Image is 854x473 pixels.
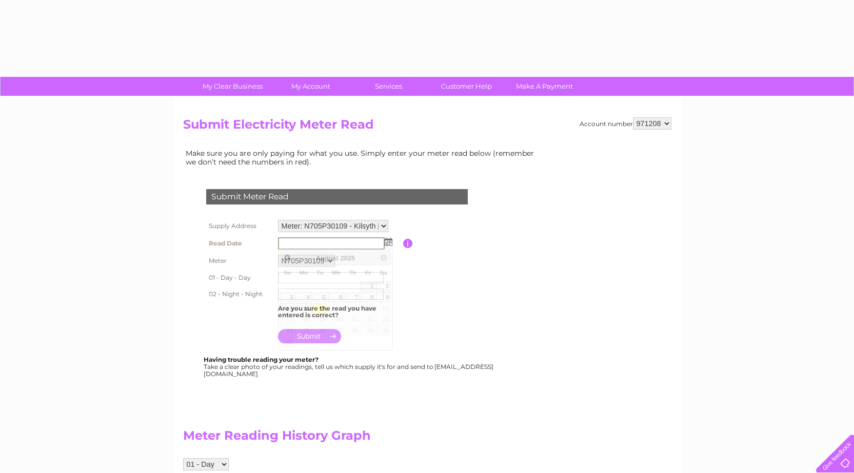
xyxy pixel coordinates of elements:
[365,270,371,276] span: Friday
[345,292,360,302] a: 7
[380,270,387,276] span: Saturday
[580,117,671,130] div: Account number
[361,281,375,292] a: 1
[313,292,327,302] a: 5
[316,254,339,262] span: August
[332,270,341,276] span: Wednesday
[284,270,291,276] span: Sunday
[424,77,509,96] a: Customer Help
[376,281,390,292] a: 2
[361,292,375,302] a: 8
[204,235,275,252] th: Read Date
[183,117,671,137] h2: Submit Electricity Meter Read
[183,147,542,168] td: Make sure you are only paying for what you use. Simply enter your meter read below (remember we d...
[281,252,293,263] a: Prev
[376,292,390,302] a: 9
[204,270,275,286] th: 01 - Day - Day
[346,77,431,96] a: Services
[280,303,294,314] a: 10
[280,292,294,302] a: 3
[283,254,291,262] span: Prev
[204,356,495,377] div: Take a clear photo of your readings, tell us which supply it's for and send to [EMAIL_ADDRESS][DO...
[206,189,468,204] div: Submit Meter Read
[340,254,354,262] span: 2025
[349,270,356,276] span: Thursday
[204,252,275,270] th: Meter
[268,77,353,96] a: My Account
[316,270,323,276] span: Tuesday
[190,77,275,96] a: My Clear Business
[295,292,311,302] a: 4
[328,292,345,302] a: 6
[183,428,542,448] h2: Meter Reading History Graph
[502,77,587,96] a: Make A Payment
[295,303,311,314] a: 11
[385,238,392,246] img: ...
[204,286,275,302] th: 02 - Night - Night
[313,303,327,314] a: 12
[300,270,308,276] span: Monday
[204,356,319,363] b: Having trouble reading your meter?
[204,217,275,235] th: Supply Address
[275,302,403,322] td: Are you sure the read you have entered is correct?
[403,239,413,248] input: Information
